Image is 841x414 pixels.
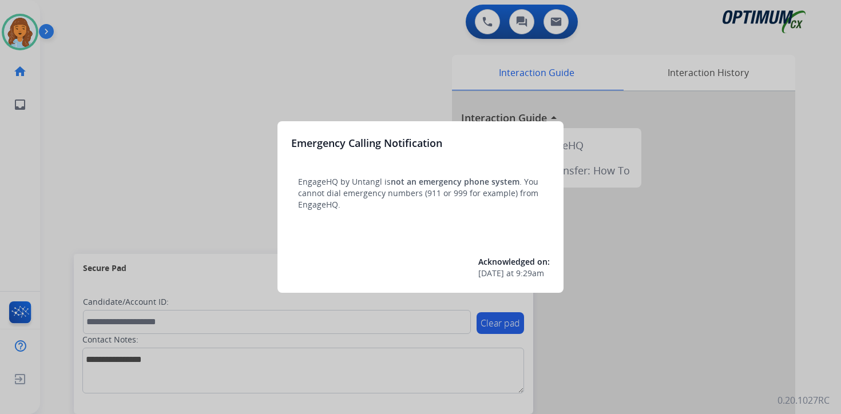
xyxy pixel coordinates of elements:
[291,135,442,151] h3: Emergency Calling Notification
[391,176,519,187] span: not an emergency phone system
[516,268,544,279] span: 9:29am
[298,176,543,210] p: EngageHQ by Untangl is . You cannot dial emergency numbers (911 or 999 for example) from EngageHQ.
[478,256,550,267] span: Acknowledged on:
[478,268,504,279] span: [DATE]
[478,268,550,279] div: at
[777,393,830,407] p: 0.20.1027RC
